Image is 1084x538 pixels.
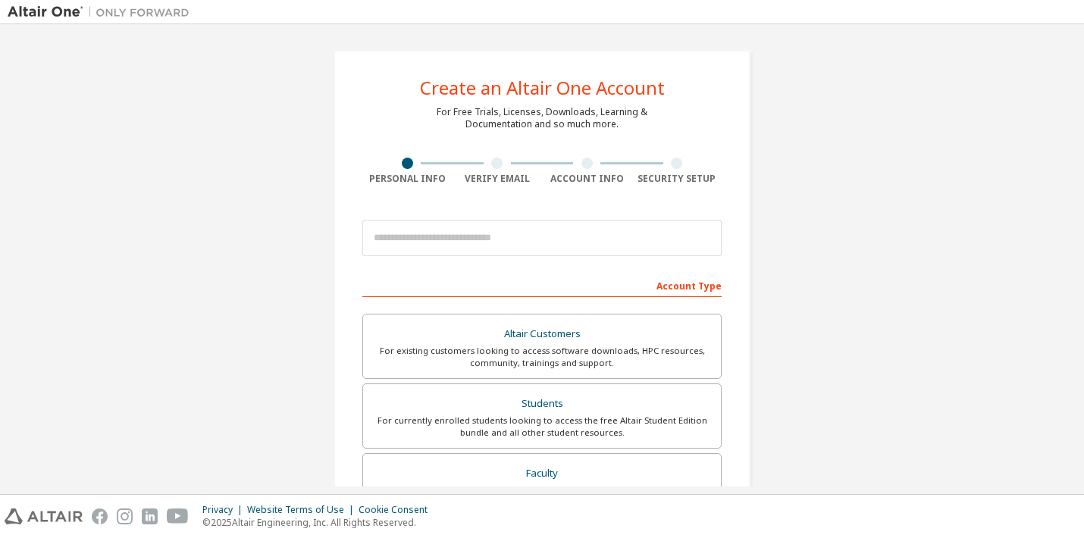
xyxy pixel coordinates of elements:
div: Account Info [542,173,632,185]
img: facebook.svg [92,508,108,524]
div: Personal Info [362,173,453,185]
div: Website Terms of Use [247,504,359,516]
img: Altair One [8,5,197,20]
div: Verify Email [453,173,543,185]
img: altair_logo.svg [5,508,83,524]
div: Account Type [362,273,722,297]
img: instagram.svg [117,508,133,524]
div: Create an Altair One Account [420,79,665,97]
div: Security Setup [632,173,722,185]
div: For currently enrolled students looking to access the free Altair Student Edition bundle and all ... [372,414,712,439]
div: Privacy [202,504,247,516]
div: Faculty [372,463,712,484]
img: youtube.svg [167,508,189,524]
div: For faculty & administrators of academic institutions administering students and accessing softwa... [372,483,712,508]
img: linkedin.svg [142,508,158,524]
div: Altair Customers [372,324,712,345]
div: For Free Trials, Licenses, Downloads, Learning & Documentation and so much more. [437,106,647,130]
div: Cookie Consent [359,504,437,516]
p: © 2025 Altair Engineering, Inc. All Rights Reserved. [202,516,437,529]
div: Students [372,393,712,414]
div: For existing customers looking to access software downloads, HPC resources, community, trainings ... [372,345,712,369]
